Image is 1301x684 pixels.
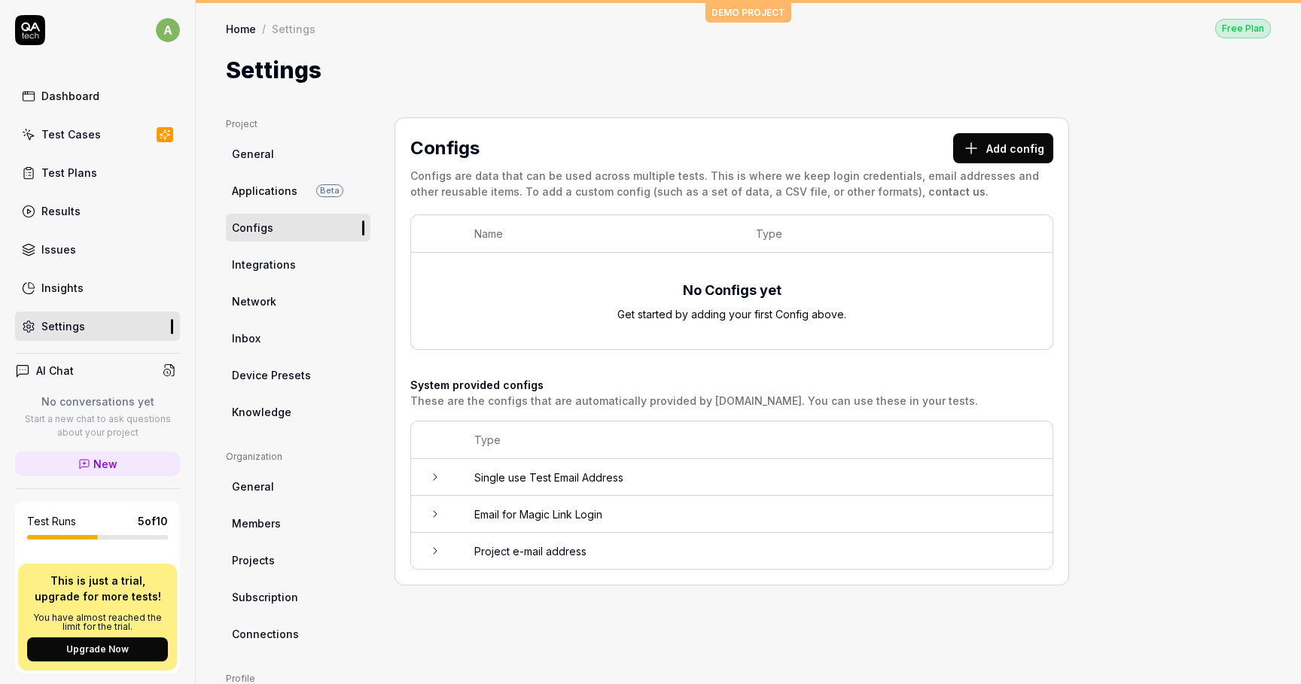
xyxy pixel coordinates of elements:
[232,626,299,642] span: Connections
[41,203,81,219] div: Results
[410,393,1053,409] div: These are the configs that are automatically provided by [DOMAIN_NAME]. You can use these in your...
[41,280,84,296] div: Insights
[27,515,76,528] h5: Test Runs
[93,456,117,472] span: New
[226,177,370,205] a: ApplicationsBeta
[232,257,296,272] span: Integrations
[15,273,180,302] a: Insights
[741,215,1022,253] th: Type
[410,168,1053,199] div: Configs are data that can be used across multiple tests. This is where we keep login credentials,...
[15,312,180,341] a: Settings
[41,242,76,257] div: Issues
[232,146,274,162] span: General
[27,637,168,661] button: Upgrade Now
[41,126,101,142] div: Test Cases
[138,513,168,529] span: 5 of 10
[232,183,297,199] span: Applications
[226,53,321,87] h1: Settings
[232,515,281,531] span: Members
[232,589,298,605] span: Subscription
[15,158,180,187] a: Test Plans
[41,318,85,334] div: Settings
[226,117,370,131] div: Project
[410,377,1053,393] h4: System provided configs
[232,293,276,309] span: Network
[15,235,180,264] a: Issues
[226,140,370,168] a: General
[459,496,1053,533] td: Email for Magic Link Login
[15,120,180,149] a: Test Cases
[226,509,370,537] a: Members
[36,363,74,378] h4: AI Chat
[15,394,180,409] p: No conversations yet
[928,185,986,198] a: contact us
[226,214,370,242] a: Configs
[617,306,846,322] div: Get started by adding your first Config above.
[226,287,370,315] a: Network
[156,15,180,45] button: a
[226,251,370,278] a: Integrations
[15,81,180,111] a: Dashboard
[232,552,275,568] span: Projects
[156,18,180,42] span: a
[232,330,261,346] span: Inbox
[232,220,273,236] span: Configs
[41,165,97,181] div: Test Plans
[459,215,741,253] th: Name
[27,613,168,631] p: You have almost reached the limit for the trial.
[226,398,370,426] a: Knowledge
[226,450,370,464] div: Organization
[226,583,370,611] a: Subscription
[226,324,370,352] a: Inbox
[459,533,1053,569] td: Project e-mail address
[1215,18,1271,38] button: Free Plan
[683,280,782,300] div: No Configs yet
[232,404,291,420] span: Knowledge
[232,367,311,383] span: Device Presets
[272,21,315,36] div: Settings
[953,133,1053,163] button: Add config
[226,620,370,648] a: Connections
[226,361,370,389] a: Device Presets
[27,573,168,604] p: This is just a trial, upgrade for more tests!
[15,412,180,439] p: Start a new chat to ask questions about your project
[459,421,1053,459] th: Type
[15,196,180,226] a: Results
[15,451,180,476] a: New
[41,88,99,104] div: Dashboard
[226,21,256,36] a: Home
[459,459,1053,496] td: Single use Test Email Address
[410,135,935,162] h2: Configs
[226,546,370,574] a: Projects
[262,21,266,36] div: /
[316,184,343,197] span: Beta
[226,473,370,500] a: General
[232,479,274,494] span: General
[1215,19,1271,38] div: Free Plan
